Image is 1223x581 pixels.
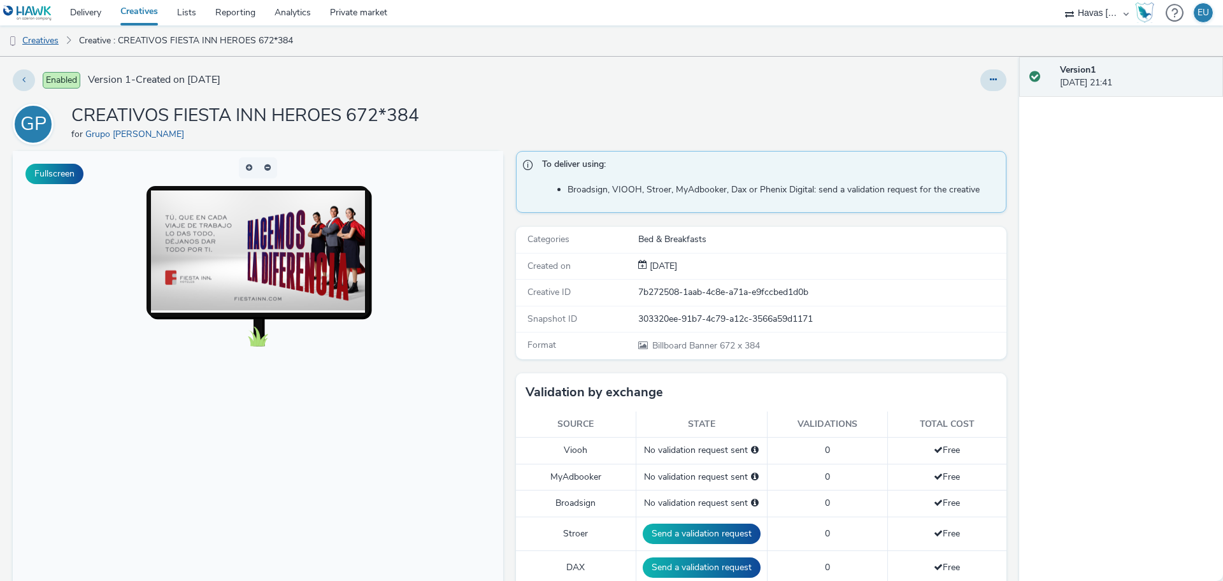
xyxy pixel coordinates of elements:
span: Snapshot ID [527,313,577,325]
div: Creation 23 June 2025, 21:41 [647,260,677,273]
span: Created on [527,260,571,272]
div: 7b272508-1aab-4c8e-a71a-e9fccbed1d0b [638,286,1005,299]
span: [DATE] [647,260,677,272]
span: Billboard Banner [652,340,720,352]
strong: Version 1 [1060,64,1096,76]
div: GP [20,106,46,142]
span: Enabled [43,72,80,89]
td: MyAdbooker [516,464,636,490]
div: Please select a deal below and click on Send to send a validation request to MyAdbooker. [751,471,759,484]
span: Free [934,561,960,573]
h1: CREATIVOS FIESTA INN HEROES 672*384 [71,104,419,128]
img: Advertisement preview [138,39,352,159]
div: No validation request sent [643,471,761,484]
li: Broadsign, VIOOH, Stroer, MyAdbooker, Dax or Phenix Digital: send a validation request for the cr... [568,183,999,196]
span: 0 [825,444,830,456]
div: EU [1198,3,1209,22]
button: Send a validation request [643,557,761,578]
td: Broadsign [516,491,636,517]
a: Creative : CREATIVOS FIESTA INN HEROES 672*384 [73,25,299,56]
div: [DATE] 21:41 [1060,64,1213,90]
th: State [636,412,767,438]
button: Fullscreen [25,164,83,184]
div: Please select a deal below and click on Send to send a validation request to Viooh. [751,444,759,457]
button: Send a validation request [643,524,761,544]
span: 0 [825,527,830,540]
a: GP [13,118,59,130]
img: dooh [6,35,19,48]
img: undefined Logo [3,5,52,21]
a: Hawk Academy [1135,3,1159,23]
span: for [71,128,85,140]
span: Categories [527,233,569,245]
th: Validations [767,412,887,438]
span: To deliver using: [542,158,993,175]
td: Stroer [516,517,636,550]
div: 303320ee-91b7-4c79-a12c-3566a59d1171 [638,313,1005,326]
span: Free [934,497,960,509]
th: Source [516,412,636,438]
img: Hawk Academy [1135,3,1154,23]
span: Format [527,339,556,351]
span: 672 x 384 [651,340,760,352]
th: Total cost [887,412,1006,438]
span: Version 1 - Created on [DATE] [88,73,220,87]
a: Grupo [PERSON_NAME] [85,128,189,140]
span: Creative ID [527,286,571,298]
h3: Validation by exchange [526,383,663,402]
div: No validation request sent [643,497,761,510]
span: Free [934,527,960,540]
td: Viooh [516,438,636,464]
span: 0 [825,561,830,573]
div: Bed & Breakfasts [638,233,1005,246]
span: 0 [825,471,830,483]
span: Free [934,471,960,483]
span: 0 [825,497,830,509]
div: Please select a deal below and click on Send to send a validation request to Broadsign. [751,497,759,510]
div: No validation request sent [643,444,761,457]
span: Free [934,444,960,456]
